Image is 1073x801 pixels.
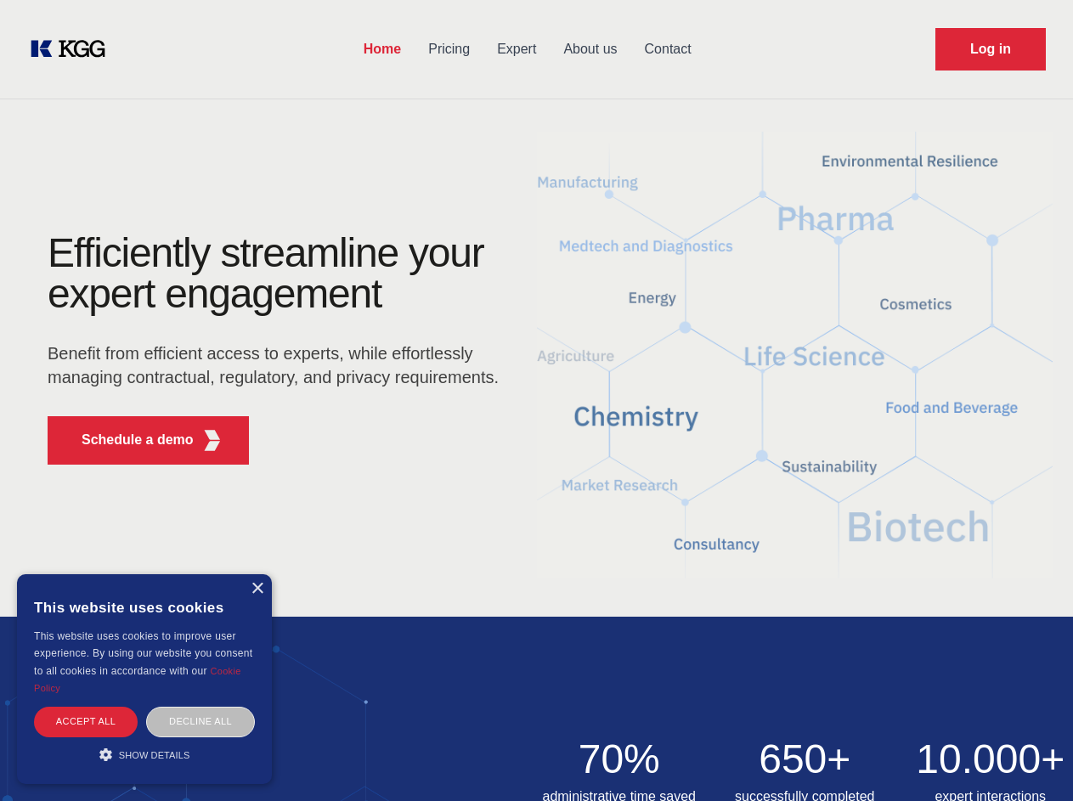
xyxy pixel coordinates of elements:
div: This website uses cookies [34,587,255,628]
a: About us [550,27,630,71]
iframe: Chat Widget [988,719,1073,801]
p: Benefit from efficient access to experts, while effortlessly managing contractual, regulatory, an... [48,341,510,389]
a: KOL Knowledge Platform: Talk to Key External Experts (KEE) [27,36,119,63]
img: KGG Fifth Element RED [537,110,1053,600]
div: Close [251,583,263,595]
a: Contact [631,27,705,71]
h2: 650+ [722,739,888,780]
div: Accept all [34,707,138,736]
div: Decline all [146,707,255,736]
p: Schedule a demo [82,430,194,450]
span: Show details [119,750,190,760]
h1: Efficiently streamline your expert engagement [48,233,510,314]
img: KGG Fifth Element RED [201,430,223,451]
a: Cookie Policy [34,666,241,693]
span: This website uses cookies to improve user experience. By using our website you consent to all coo... [34,630,252,677]
a: Expert [483,27,550,71]
button: Schedule a demoKGG Fifth Element RED [48,416,249,465]
h2: 70% [537,739,703,780]
a: Request Demo [935,28,1046,71]
a: Pricing [415,27,483,71]
a: Home [350,27,415,71]
div: Show details [34,746,255,763]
